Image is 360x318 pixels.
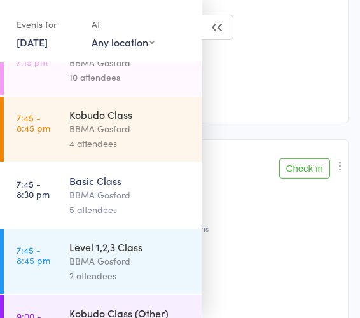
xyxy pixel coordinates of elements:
[69,55,191,70] div: BBMA Gosford
[17,245,50,265] time: 7:45 - 8:45 pm
[69,136,191,151] div: 4 attendees
[4,31,202,95] a: 6:30 -7:15 pmGrand Masters ClassBBMA Gosford10 attendees
[4,163,202,228] a: 7:45 -8:30 pmBasic ClassBBMA Gosford5 attendees
[69,202,191,217] div: 5 attendees
[69,240,191,254] div: Level 1,2,3 Class
[69,107,191,121] div: Kobudo Class
[92,35,155,49] div: Any location
[69,174,191,188] div: Basic Class
[17,35,48,49] a: [DATE]
[17,113,50,133] time: 7:45 - 8:45 pm
[92,14,155,35] div: At
[69,70,191,85] div: 10 attendees
[17,179,50,199] time: 7:45 - 8:30 pm
[69,268,191,283] div: 2 attendees
[4,229,202,294] a: 7:45 -8:45 pmLevel 1,2,3 ClassBBMA Gosford2 attendees
[17,46,48,67] time: 6:30 - 7:15 pm
[17,14,79,35] div: Events for
[69,254,191,268] div: BBMA Gosford
[279,158,330,179] button: Check in
[69,121,191,136] div: BBMA Gosford
[4,97,202,162] a: 7:45 -8:45 pmKobudo ClassBBMA Gosford4 attendees
[69,188,191,202] div: BBMA Gosford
